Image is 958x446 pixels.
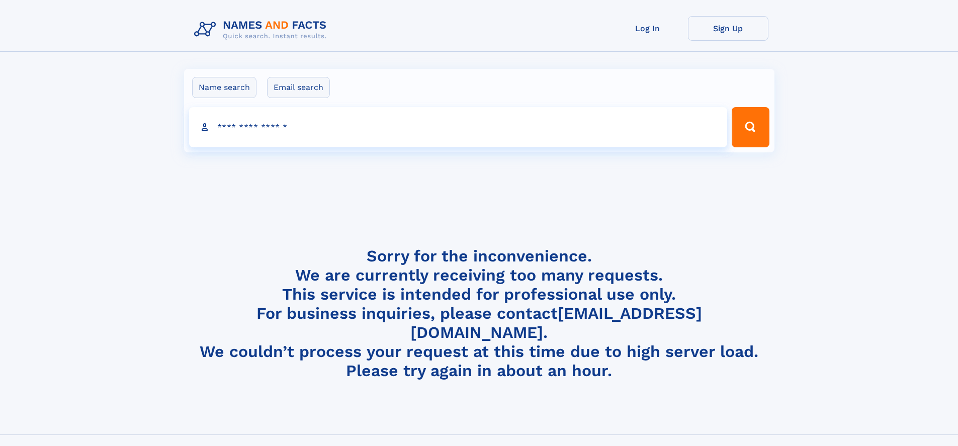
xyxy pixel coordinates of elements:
[189,107,728,147] input: search input
[192,77,256,98] label: Name search
[732,107,769,147] button: Search Button
[688,16,768,41] a: Sign Up
[190,246,768,381] h4: Sorry for the inconvenience. We are currently receiving too many requests. This service is intend...
[190,16,335,43] img: Logo Names and Facts
[410,304,702,342] a: [EMAIL_ADDRESS][DOMAIN_NAME]
[607,16,688,41] a: Log In
[267,77,330,98] label: Email search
